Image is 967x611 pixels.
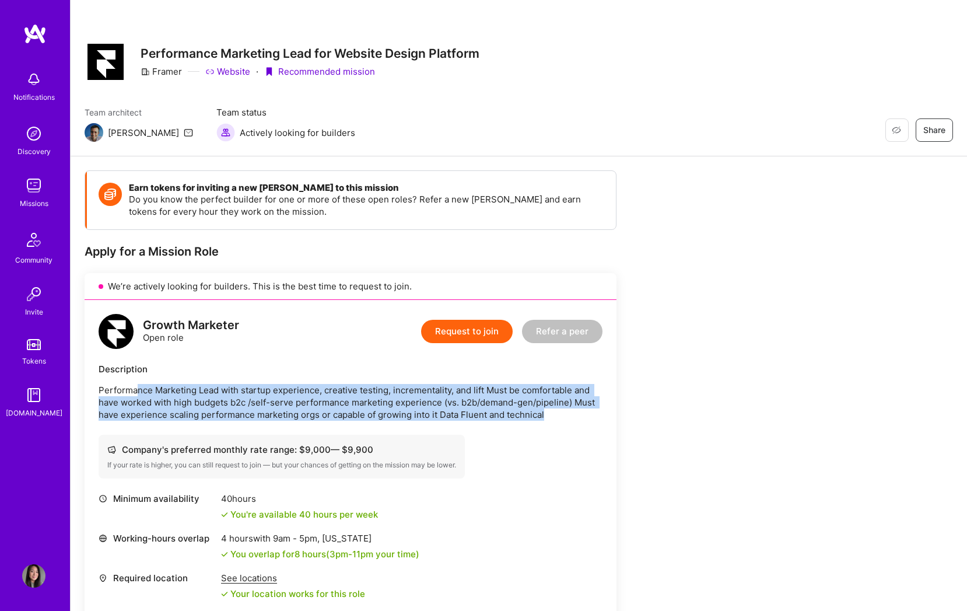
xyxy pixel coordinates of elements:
span: Share [923,124,945,136]
div: Discovery [17,145,51,158]
div: Tokens [22,355,46,367]
img: bell [22,68,45,91]
div: If your rate is higher, you can still request to join — but your chances of getting on the missio... [107,460,456,470]
img: Actively looking for builders [216,123,235,142]
div: 40 hours [221,493,378,505]
img: discovery [22,122,45,145]
a: User Avatar [19,564,48,588]
img: logo [23,23,47,44]
img: logo [99,314,134,349]
a: Website [205,65,250,78]
span: 3pm - 11pm [330,549,373,560]
button: Refer a peer [522,320,602,343]
i: icon EyeClosed [892,125,901,135]
img: teamwork [22,174,45,197]
div: You're available 40 hours per week [221,508,378,521]
div: Minimum availability [99,493,215,505]
img: Token icon [99,183,122,206]
div: We’re actively looking for builders. This is the best time to request to join. [85,273,616,300]
i: icon Check [221,551,228,558]
i: icon Cash [107,445,116,454]
div: Framer [141,65,182,78]
div: 4 hours with [US_STATE] [221,532,419,544]
img: User Avatar [22,564,45,588]
img: tokens [27,339,41,350]
img: guide book [22,383,45,407]
img: Company Logo [87,44,124,80]
img: Team Architect [85,123,103,142]
div: Description [99,363,602,375]
p: Do you know the perfect builder for one or more of these open roles? Refer a new [PERSON_NAME] an... [129,193,604,218]
div: Notifications [13,91,55,103]
div: Apply for a Mission Role [85,244,616,259]
i: icon World [99,534,107,543]
span: Team architect [85,106,193,118]
h3: Performance Marketing Lead for Website Design Platform [141,46,479,61]
div: Company's preferred monthly rate range: $ 9,000 — $ 9,900 [107,444,456,456]
div: Working-hours overlap [99,532,215,544]
span: Actively looking for builders [240,127,355,139]
img: Community [20,226,48,254]
div: Community [15,254,52,266]
h4: Earn tokens for inviting a new [PERSON_NAME] to this mission [129,183,604,193]
i: icon Clock [99,494,107,503]
button: Request to join [421,320,513,343]
div: [PERSON_NAME] [108,127,179,139]
div: Open role [143,319,239,344]
span: 9am - 5pm , [271,533,322,544]
div: Invite [25,306,43,318]
div: You overlap for 8 hours ( your time) [230,548,419,560]
i: icon Mail [184,128,193,137]
div: Your location works for this role [221,588,365,600]
div: Required location [99,572,215,584]
div: Recommended mission [264,65,375,78]
i: icon Location [99,574,107,582]
p: Performance Marketing Lead with startup experience, creative testing, incrementality, and lift Mu... [99,384,602,421]
i: icon CompanyGray [141,67,150,76]
i: icon PurpleRibbon [264,67,274,76]
div: · [256,65,258,78]
div: [DOMAIN_NAME] [6,407,62,419]
span: Team status [216,106,355,118]
div: Missions [20,197,48,210]
i: icon Check [221,591,228,598]
div: Growth Marketer [143,319,239,331]
img: Invite [22,282,45,306]
i: icon Check [221,511,228,518]
div: See locations [221,572,365,584]
button: Share [916,118,953,142]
